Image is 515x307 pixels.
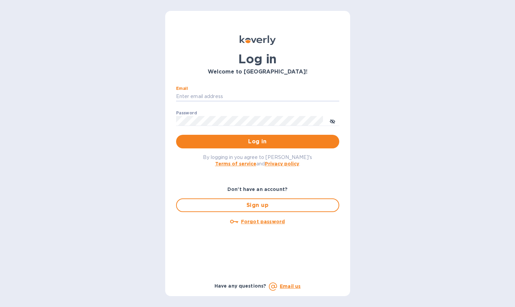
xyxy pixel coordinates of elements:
label: Email [176,86,188,91]
button: toggle password visibility [326,114,339,128]
a: Terms of service [215,161,256,166]
img: Koverly [240,35,276,45]
u: Forgot password [241,219,285,224]
label: Password [176,111,197,115]
b: Have any questions? [214,283,267,289]
span: Log in [182,138,334,146]
a: Privacy policy [265,161,299,166]
span: Sign up [182,201,333,209]
b: Don't have an account? [227,187,288,192]
span: By logging in you agree to [PERSON_NAME]'s and . [203,155,312,166]
button: Log in [176,135,339,148]
input: Enter email address [176,92,339,102]
a: Email us [280,284,301,289]
h1: Log in [176,52,339,66]
h3: Welcome to [GEOGRAPHIC_DATA]! [176,69,339,75]
button: Sign up [176,198,339,212]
